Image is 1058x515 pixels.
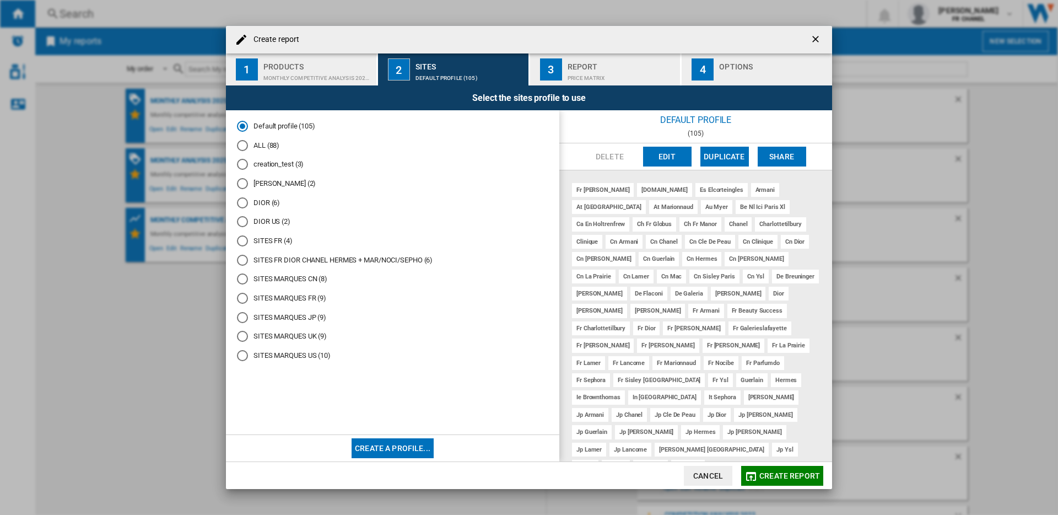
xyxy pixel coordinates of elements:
div: fr nocibe [704,356,738,370]
div: Price Matrix [568,69,676,81]
div: Options [719,58,828,69]
div: cn mac [657,270,686,283]
div: clinique [572,235,602,249]
button: Delete [586,147,634,167]
button: 3 Report Price Matrix [530,53,682,85]
div: cn guerlain [639,252,679,266]
div: be nl ici paris xl [736,200,790,214]
button: 4 Options [682,53,832,85]
span: Create report [759,471,820,480]
ng-md-icon: getI18NText('BUTTONS.CLOSE_DIALOG') [810,34,823,47]
div: jp chanel [612,408,647,422]
md-radio-button: SITES MARQUES JP (9) [237,312,548,323]
div: cn cle de peau [685,235,735,249]
div: cn [PERSON_NAME] [572,252,635,266]
button: Duplicate [700,147,749,167]
div: charlottetilbury [755,217,806,231]
div: de galeria [671,287,708,301]
md-radio-button: Default profile (105) [237,121,548,132]
div: [PERSON_NAME] [572,304,627,318]
div: [PERSON_NAME] [744,390,799,404]
div: jp cle de peau [650,408,700,422]
md-radio-button: DE DOUGLAS (2) [237,179,548,189]
div: jp [PERSON_NAME] [734,408,797,422]
button: Create a profile... [352,438,434,458]
button: Cancel [684,466,732,486]
div: jp [PERSON_NAME] [615,425,678,439]
div: es elcorteingles [695,183,747,197]
div: 2 [388,58,410,81]
div: cn chanel [646,235,682,249]
div: jp ysl [772,443,797,457]
div: fr ysl [708,373,732,387]
button: Create report [741,466,823,486]
div: cn sisley paris [689,270,739,283]
div: kr ssg [572,460,598,474]
button: 2 Sites Default profile (105) [378,53,530,85]
md-radio-button: SITES FR (4) [237,236,548,246]
div: jp lamer [572,443,606,457]
div: Sites [415,58,524,69]
div: jp dior [703,408,731,422]
div: Products [263,58,372,69]
md-dialog: Create report ... [226,26,832,490]
div: cn armani [606,235,643,249]
div: fr armani [688,304,724,318]
md-radio-button: ALL (88) [237,140,548,151]
div: fr lamer [572,356,605,370]
div: it sephora [704,390,741,404]
div: fr [PERSON_NAME] [703,339,764,352]
div: guerlain [736,373,768,387]
div: au myer [701,200,732,214]
div: cn lamer [619,270,654,283]
div: fr charlottetilbury [572,321,630,335]
div: Select the sites profile to use [226,85,832,110]
div: la mer [602,460,629,474]
md-radio-button: creation_test (3) [237,159,548,170]
div: ch fr globus [633,217,676,231]
button: Share [758,147,806,167]
div: jp hermes [681,425,720,439]
div: cn hermes [682,252,721,266]
div: cn clinique [738,235,778,249]
div: fr [PERSON_NAME] [663,321,725,335]
div: jp guerlain [572,425,612,439]
div: 3 [540,58,562,81]
md-radio-button: DIOR (6) [237,197,548,208]
div: ie brownthomas [572,390,625,404]
div: jp [PERSON_NAME] [723,425,786,439]
div: armani [751,183,779,197]
div: [PERSON_NAME] [572,287,627,301]
div: ca en holtrenfrew [572,217,629,231]
div: 1 [236,58,258,81]
div: [PERSON_NAME] [GEOGRAPHIC_DATA] [655,443,769,457]
div: fr [PERSON_NAME] [572,183,634,197]
div: fr dior [633,321,660,335]
div: fr la prairie [768,339,809,352]
div: [PERSON_NAME] [711,287,766,301]
md-radio-button: DIOR US (2) [237,217,548,227]
div: cn [PERSON_NAME] [725,252,788,266]
div: dior [769,287,789,301]
div: la prairie [633,460,668,474]
h4: Create report [248,34,299,45]
div: fr marionnaud [652,356,700,370]
div: de flaconi [630,287,667,301]
div: fr parfumdo [742,356,784,370]
div: Monthly competitive analysis 2025_A [263,69,372,81]
div: chanel [725,217,752,231]
div: fr [PERSON_NAME] [572,339,634,352]
div: fr sisley [GEOGRAPHIC_DATA] [613,373,705,387]
div: in [GEOGRAPHIC_DATA] [628,390,701,404]
div: jp armani [572,408,608,422]
div: de breuninger [772,270,819,283]
md-radio-button: SITES MARQUES US (10) [237,351,548,361]
div: ch fr manor [679,217,721,231]
button: Edit [643,147,692,167]
div: 4 [692,58,714,81]
div: [DOMAIN_NAME] [637,183,692,197]
div: Default profile (105) [415,69,524,81]
div: at [GEOGRAPHIC_DATA] [572,200,646,214]
button: 1 Products Monthly competitive analysis 2025_A [226,53,377,85]
md-radio-button: SITES FR DIOR CHANEL HERMES + MAR/NOCI/SEPHO (6) [237,255,548,265]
